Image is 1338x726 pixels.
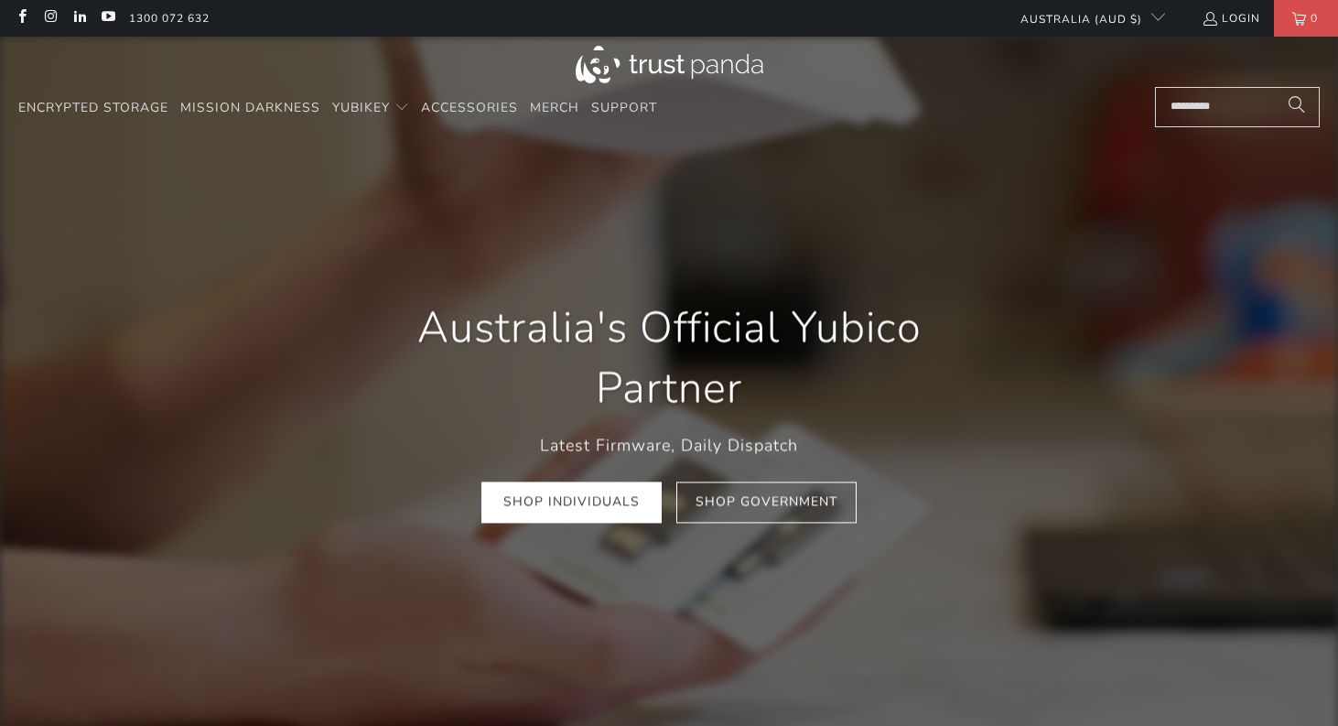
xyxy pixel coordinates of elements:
a: Accessories [421,87,518,130]
a: Trust Panda Australia on YouTube [100,11,115,26]
h1: Australia's Official Yubico Partner [367,298,971,419]
a: Shop Government [676,482,857,523]
span: Support [591,99,657,116]
a: Encrypted Storage [18,87,168,130]
a: Login [1202,8,1260,28]
span: YubiKey [332,99,390,116]
a: Trust Panda Australia on Facebook [14,11,29,26]
a: Shop Individuals [481,482,662,523]
span: Accessories [421,99,518,116]
a: 1300 072 632 [129,8,210,28]
button: Search [1274,87,1320,127]
a: Support [591,87,657,130]
span: Mission Darkness [180,99,320,116]
span: Merch [530,99,579,116]
a: Mission Darkness [180,87,320,130]
input: Search... [1155,87,1320,127]
nav: Translation missing: en.navigation.header.main_nav [18,87,657,130]
span: Encrypted Storage [18,99,168,116]
p: Latest Firmware, Daily Dispatch [367,432,971,459]
img: Trust Panda Australia [576,46,763,83]
a: Merch [530,87,579,130]
a: Trust Panda Australia on Instagram [42,11,58,26]
summary: YubiKey [332,87,409,130]
a: Trust Panda Australia on LinkedIn [71,11,87,26]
